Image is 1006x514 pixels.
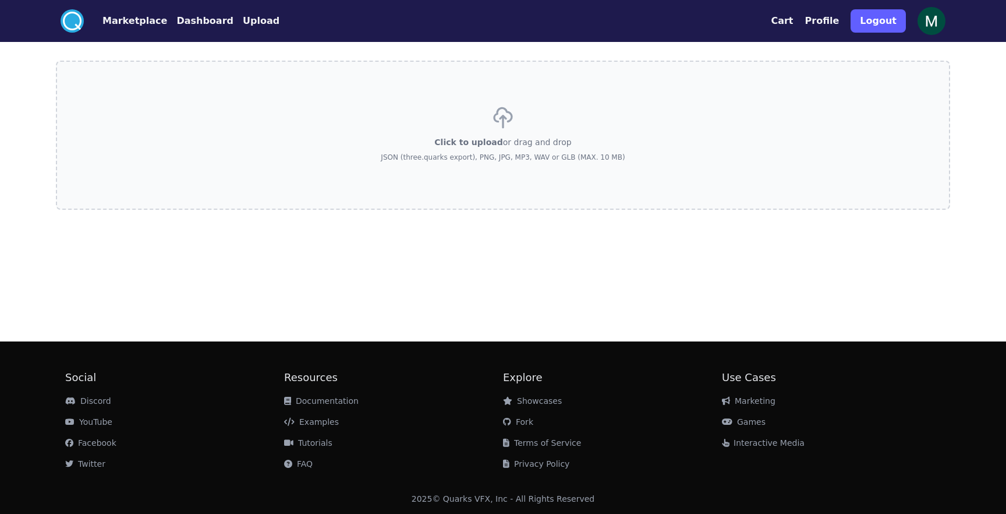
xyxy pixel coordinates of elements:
[84,14,167,28] a: Marketplace
[65,396,111,406] a: Discord
[503,417,533,427] a: Fork
[503,459,569,469] a: Privacy Policy
[167,14,233,28] a: Dashboard
[503,438,581,448] a: Terms of Service
[65,438,116,448] a: Facebook
[722,369,941,386] h2: Use Cases
[65,459,105,469] a: Twitter
[503,369,722,386] h2: Explore
[243,14,279,28] button: Upload
[771,14,793,28] button: Cart
[722,438,805,448] a: Interactive Media
[284,417,339,427] a: Examples
[65,417,112,427] a: YouTube
[412,493,595,505] div: 2025 © Quarks VFX, Inc - All Rights Reserved
[381,153,625,162] p: JSON (three.quarks export), PNG, JPG, MP3, WAV or GLB (MAX. 10 MB)
[284,369,503,386] h2: Resources
[434,136,571,148] p: or drag and drop
[918,7,945,35] img: profile
[851,9,906,33] button: Logout
[434,138,502,147] span: Click to upload
[722,417,766,427] a: Games
[805,14,839,28] button: Profile
[65,369,284,386] h2: Social
[722,396,775,406] a: Marketing
[176,14,233,28] button: Dashboard
[851,5,906,37] a: Logout
[284,396,359,406] a: Documentation
[503,396,562,406] a: Showcases
[233,14,279,28] a: Upload
[102,14,167,28] button: Marketplace
[284,459,313,469] a: FAQ
[284,438,332,448] a: Tutorials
